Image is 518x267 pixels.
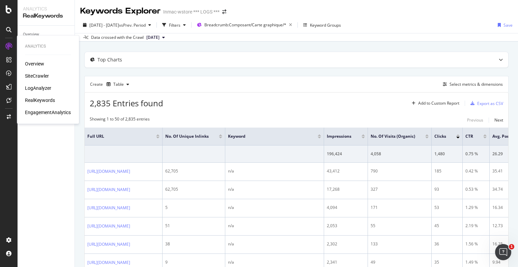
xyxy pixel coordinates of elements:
[371,205,429,211] div: 171
[465,223,487,229] div: 2.19 %
[371,223,429,229] div: 55
[87,168,130,175] a: [URL][DOMAIN_NAME]
[434,259,460,265] div: 35
[465,186,487,192] div: 0.53 %
[494,116,503,124] button: Next
[495,244,511,260] iframe: Intercom live chat
[434,223,460,229] div: 45
[89,22,119,28] span: [DATE] - [DATE]
[228,259,321,265] div: n/a
[467,117,483,123] div: Previous
[327,168,365,174] div: 43,412
[87,259,130,266] a: [URL][DOMAIN_NAME]
[327,133,351,139] span: Impressions
[90,98,163,109] span: 2,835 Entries found
[194,20,295,30] button: Breadcrumb:Composant/Carte graphique/*
[434,241,460,247] div: 36
[204,22,286,28] span: Breadcrumb: Composant/Carte graphique/*
[371,186,429,192] div: 327
[465,168,487,174] div: 0.42 %
[87,241,130,248] a: [URL][DOMAIN_NAME]
[80,20,154,30] button: [DATE] - [DATE]vsPrev. Period
[465,241,487,247] div: 1.56 %
[310,22,341,28] div: Keyword Groups
[371,151,429,157] div: 4,058
[165,168,222,174] div: 62,705
[165,133,209,139] span: No. of Unique Inlinks
[434,168,460,174] div: 185
[434,133,446,139] span: Clicks
[468,98,503,109] button: Export as CSV
[327,259,365,265] div: 2,341
[327,223,365,229] div: 2,053
[87,186,130,193] a: [URL][DOMAIN_NAME]
[228,241,321,247] div: n/a
[327,205,365,211] div: 4,094
[25,109,71,116] a: EngagementAnalytics
[371,168,429,174] div: 790
[228,133,308,139] span: Keyword
[228,186,321,192] div: n/a
[495,20,513,30] button: Save
[25,85,51,91] a: LogAnalyzer
[104,79,132,90] button: Table
[169,22,180,28] div: Filters
[434,186,460,192] div: 93
[228,168,321,174] div: n/a
[409,98,459,109] button: Add to Custom Report
[327,151,365,157] div: 196,424
[494,117,503,123] div: Next
[91,34,144,41] div: Data crossed with the Crawl
[87,223,130,230] a: [URL][DOMAIN_NAME]
[23,31,70,38] a: Overview
[165,223,222,229] div: 51
[23,31,39,38] div: Overview
[165,259,222,265] div: 9
[371,133,415,139] span: No. of Visits (Organic)
[113,82,124,86] div: Table
[87,133,146,139] span: Full URL
[327,241,365,247] div: 2,302
[90,79,132,90] div: Create
[119,22,146,28] span: vs Prev. Period
[465,259,487,265] div: 1.49 %
[90,116,150,124] div: Showing 1 to 50 of 2,835 entries
[87,205,130,211] a: [URL][DOMAIN_NAME]
[25,97,55,104] a: RealKeywords
[434,205,460,211] div: 53
[465,205,487,211] div: 1.29 %
[465,151,487,157] div: 0.75 %
[165,205,222,211] div: 5
[97,56,122,63] div: Top Charts
[477,101,503,106] div: Export as CSV
[80,5,161,17] div: Keywords Explorer
[165,241,222,247] div: 38
[467,116,483,124] button: Previous
[300,20,344,30] button: Keyword Groups
[450,81,503,87] div: Select metrics & dimensions
[25,60,44,67] a: Overview
[418,101,459,105] div: Add to Custom Report
[222,9,226,14] div: arrow-right-arrow-left
[144,33,168,42] button: [DATE]
[503,22,513,28] div: Save
[228,223,321,229] div: n/a
[25,73,49,79] a: SiteCrawler
[146,34,160,41] span: 2025 Jun. 17th
[371,259,429,265] div: 49
[371,241,429,247] div: 133
[23,12,69,20] div: RealKeywords
[160,20,189,30] button: Filters
[228,205,321,211] div: n/a
[25,44,71,49] div: Analytics
[165,186,222,192] div: 62,705
[327,186,365,192] div: 17,268
[465,133,473,139] span: CTR
[440,80,503,88] button: Select metrics & dimensions
[434,151,460,157] div: 1,480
